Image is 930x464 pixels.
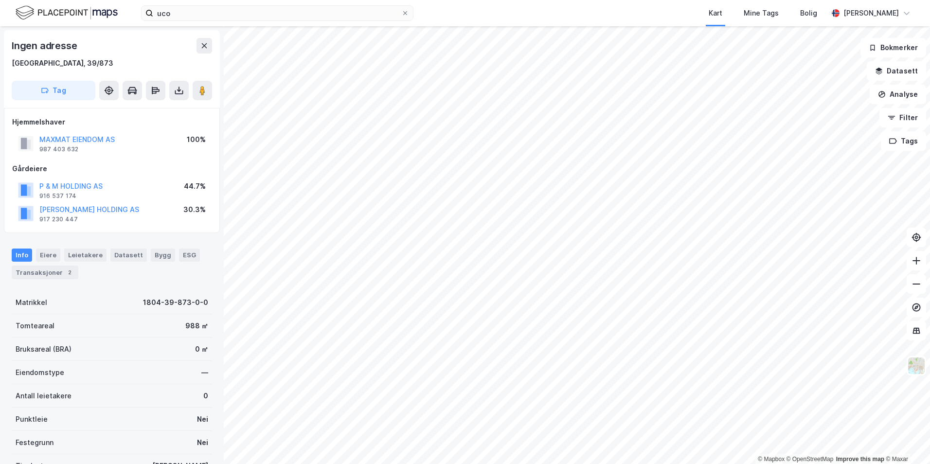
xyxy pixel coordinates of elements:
[881,417,930,464] iframe: Chat Widget
[12,163,212,175] div: Gårdeiere
[16,367,64,378] div: Eiendomstype
[16,320,54,332] div: Tomteareal
[151,249,175,261] div: Bygg
[843,7,899,19] div: [PERSON_NAME]
[870,85,926,104] button: Analyse
[709,7,722,19] div: Kart
[39,215,78,223] div: 917 230 447
[16,390,72,402] div: Antall leietakere
[39,145,78,153] div: 987 403 632
[197,413,208,425] div: Nei
[183,204,206,215] div: 30.3%
[16,437,54,448] div: Festegrunn
[12,81,95,100] button: Tag
[16,4,118,21] img: logo.f888ab2527a4732fd821a326f86c7f29.svg
[787,456,834,463] a: OpenStreetMap
[800,7,817,19] div: Bolig
[12,116,212,128] div: Hjemmelshaver
[907,357,926,375] img: Z
[153,6,401,20] input: Søk på adresse, matrikkel, gårdeiere, leietakere eller personer
[12,266,78,279] div: Transaksjoner
[201,367,208,378] div: —
[881,417,930,464] div: Kontrollprogram for chat
[744,7,779,19] div: Mine Tags
[185,320,208,332] div: 988 ㎡
[65,268,74,277] div: 2
[836,456,884,463] a: Improve this map
[179,249,200,261] div: ESG
[184,180,206,192] div: 44.7%
[881,131,926,151] button: Tags
[12,249,32,261] div: Info
[197,437,208,448] div: Nei
[36,249,60,261] div: Eiere
[187,134,206,145] div: 100%
[16,343,72,355] div: Bruksareal (BRA)
[879,108,926,127] button: Filter
[110,249,147,261] div: Datasett
[16,413,48,425] div: Punktleie
[758,456,785,463] a: Mapbox
[12,38,79,54] div: Ingen adresse
[16,297,47,308] div: Matrikkel
[143,297,208,308] div: 1804-39-873-0-0
[12,57,113,69] div: [GEOGRAPHIC_DATA], 39/873
[867,61,926,81] button: Datasett
[195,343,208,355] div: 0 ㎡
[860,38,926,57] button: Bokmerker
[39,192,76,200] div: 916 537 174
[64,249,107,261] div: Leietakere
[203,390,208,402] div: 0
